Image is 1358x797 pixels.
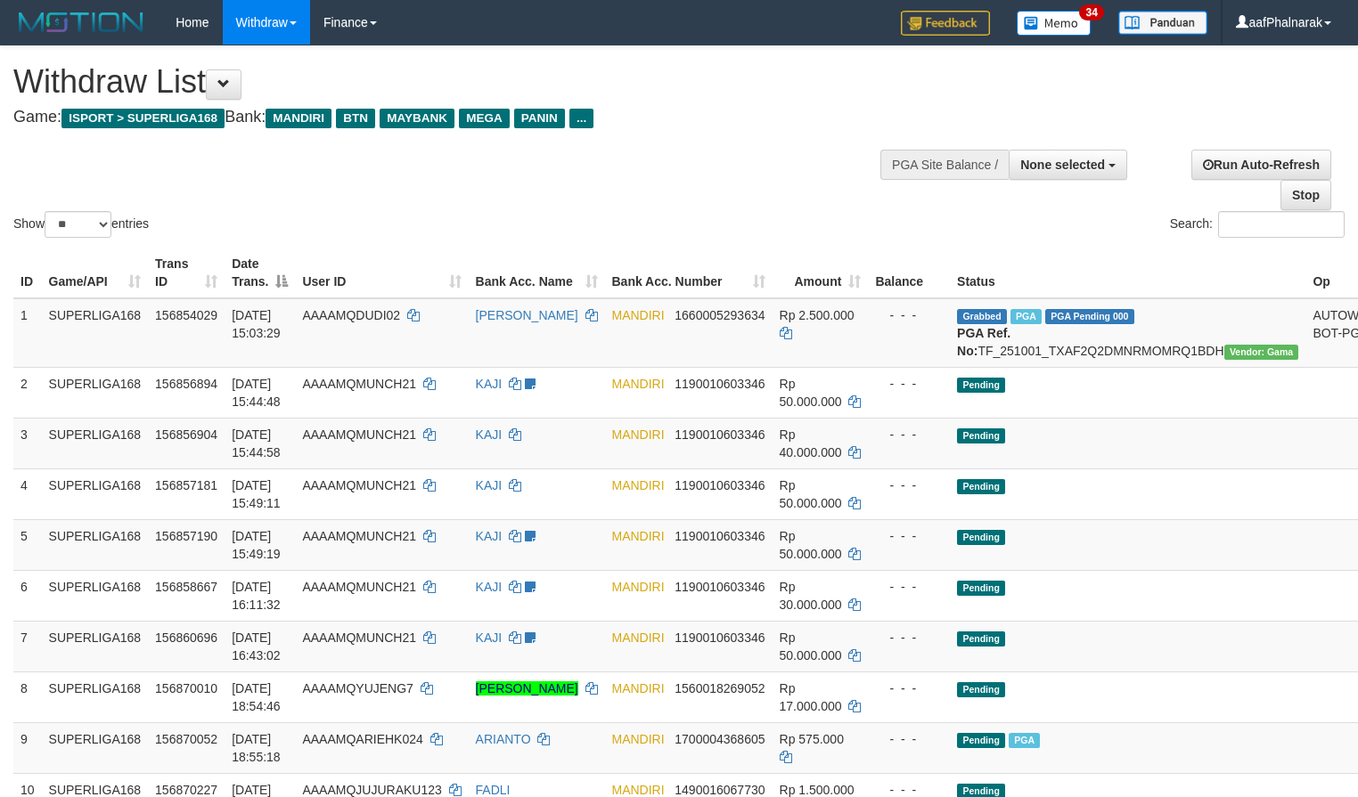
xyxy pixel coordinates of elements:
span: 156857190 [155,529,217,543]
span: MEGA [459,109,510,128]
span: Pending [957,733,1005,748]
img: MOTION_logo.png [13,9,149,36]
h1: Withdraw List [13,64,888,100]
span: MANDIRI [612,308,665,322]
th: Status [950,248,1305,298]
span: BTN [336,109,375,128]
span: 156857181 [155,478,217,492]
span: Rp 2.500.000 [780,308,855,322]
a: KAJI [476,630,503,645]
td: SUPERLIGA168 [42,570,149,621]
span: AAAAMQMUNCH21 [302,580,416,594]
span: Pending [957,530,1005,545]
span: Grabbed [957,309,1007,324]
th: Bank Acc. Name: activate to sort column ascending [469,248,605,298]
span: MANDIRI [612,377,665,391]
span: MANDIRI [612,732,665,746]
span: [DATE] 15:44:48 [232,377,281,409]
div: - - - [875,527,943,545]
span: Marked by aafsoycanthlai [1009,733,1040,748]
td: SUPERLIGA168 [42,298,149,368]
th: Amount: activate to sort column ascending [773,248,869,298]
span: MANDIRI [612,580,665,594]
span: Copy 1490016067730 to clipboard [675,783,765,797]
span: Pending [957,378,1005,393]
span: [DATE] 15:44:58 [232,427,281,459]
span: Rp 1.500.000 [780,783,855,797]
a: Stop [1280,180,1331,210]
div: - - - [875,679,943,697]
b: PGA Ref. No: [957,326,1010,358]
span: Rp 30.000.000 [780,580,842,612]
span: PANIN [514,109,565,128]
span: [DATE] 15:49:19 [232,529,281,561]
span: MANDIRI [266,109,331,128]
span: [DATE] 18:54:46 [232,681,281,713]
span: ... [569,109,593,128]
span: ISPORT > SUPERLIGA168 [61,109,225,128]
a: [PERSON_NAME] [476,681,578,695]
span: [DATE] 15:03:29 [232,308,281,340]
img: Feedback.jpg [901,11,990,36]
span: 156858667 [155,580,217,594]
span: AAAAMQMUNCH21 [302,377,416,391]
a: KAJI [476,529,503,543]
span: MAYBANK [380,109,454,128]
div: - - - [875,629,943,647]
a: ARIANTO [476,732,531,746]
span: Rp 50.000.000 [780,529,842,561]
span: 156870052 [155,732,217,746]
span: [DATE] 15:49:11 [232,478,281,510]
th: Trans ID: activate to sort column ascending [148,248,225,298]
span: Copy 1560018269052 to clipboard [675,681,765,695]
span: MANDIRI [612,783,665,797]
th: Game/API: activate to sort column ascending [42,248,149,298]
span: Marked by aafsoycanthlai [1010,309,1042,324]
span: MANDIRI [612,681,665,695]
td: 7 [13,621,42,671]
img: panduan.png [1118,11,1207,35]
td: SUPERLIGA168 [42,722,149,773]
td: SUPERLIGA168 [42,671,149,722]
td: SUPERLIGA168 [42,367,149,418]
th: Bank Acc. Number: activate to sort column ascending [605,248,773,298]
td: 5 [13,519,42,570]
span: [DATE] 18:55:18 [232,732,281,764]
a: KAJI [476,377,503,391]
span: [DATE] 16:43:02 [232,630,281,663]
span: Vendor URL: https://trx31.1velocity.biz [1224,345,1299,360]
select: Showentries [45,211,111,238]
div: PGA Site Balance / [880,150,1009,180]
span: MANDIRI [612,630,665,645]
span: 156870010 [155,681,217,695]
h4: Game: Bank: [13,109,888,126]
span: AAAAMQARIEHK024 [302,732,422,746]
span: Rp 50.000.000 [780,377,842,409]
span: AAAAMQDUDI02 [302,308,400,322]
span: AAAAMQMUNCH21 [302,529,416,543]
span: 34 [1079,4,1103,20]
span: 156854029 [155,308,217,322]
span: 156870227 [155,783,217,797]
span: None selected [1020,158,1105,172]
input: Search: [1218,211,1345,238]
a: KAJI [476,580,503,594]
td: SUPERLIGA168 [42,519,149,570]
span: Copy 1190010603346 to clipboard [675,377,765,391]
img: Button%20Memo.svg [1017,11,1092,36]
th: ID [13,248,42,298]
span: AAAAMQMUNCH21 [302,478,416,492]
td: SUPERLIGA168 [42,621,149,671]
span: 156856904 [155,427,217,442]
td: SUPERLIGA168 [42,468,149,519]
a: Run Auto-Refresh [1191,150,1331,180]
span: Rp 50.000.000 [780,478,842,510]
td: TF_251001_TXAF2Q2DMNRMOMRQ1BDH [950,298,1305,368]
span: [DATE] 16:11:32 [232,580,281,612]
span: Rp 17.000.000 [780,681,842,713]
a: [PERSON_NAME] [476,308,578,322]
span: MANDIRI [612,529,665,543]
td: 3 [13,418,42,468]
span: Copy 1660005293634 to clipboard [675,308,765,322]
td: 6 [13,570,42,621]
